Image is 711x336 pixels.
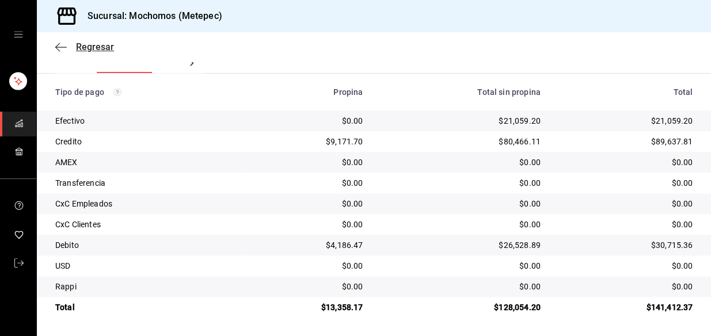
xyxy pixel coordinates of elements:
[55,177,232,189] div: Transferencia
[78,9,222,23] h3: Sucursal: Mochomos (Metepec)
[55,281,232,292] div: Rappi
[55,156,232,168] div: AMEX
[381,87,540,97] div: Total sin propina
[250,260,363,272] div: $0.00
[55,136,232,147] div: Credito
[559,260,693,272] div: $0.00
[559,198,693,209] div: $0.00
[381,281,540,292] div: $0.00
[381,198,540,209] div: $0.00
[250,156,363,168] div: $0.00
[55,115,232,127] div: Efectivo
[172,54,215,73] button: Ver pagos
[559,239,693,251] div: $30,715.36
[559,156,693,168] div: $0.00
[559,87,693,97] div: Total
[250,301,363,313] div: $13,358.17
[250,136,363,147] div: $9,171.70
[113,88,121,96] svg: Los pagos realizados con Pay y otras terminales son montos brutos.
[559,281,693,292] div: $0.00
[381,301,540,313] div: $128,054.20
[55,198,232,209] div: CxC Empleados
[250,281,363,292] div: $0.00
[381,177,540,189] div: $0.00
[381,136,540,147] div: $80,466.11
[559,136,693,147] div: $89,637.81
[559,115,693,127] div: $21,059.20
[250,239,363,251] div: $4,186.47
[55,41,114,52] button: Regresar
[97,54,180,73] div: navigation tabs
[55,239,232,251] div: Debito
[381,260,540,272] div: $0.00
[55,301,232,313] div: Total
[250,198,363,209] div: $0.00
[381,219,540,230] div: $0.00
[559,177,693,189] div: $0.00
[55,219,232,230] div: CxC Clientes
[14,30,23,39] button: open drawer
[250,219,363,230] div: $0.00
[250,177,363,189] div: $0.00
[76,41,114,52] span: Regresar
[381,156,540,168] div: $0.00
[559,301,693,313] div: $141,412.37
[559,219,693,230] div: $0.00
[381,239,540,251] div: $26,528.89
[97,54,153,73] button: Ver resumen
[250,115,363,127] div: $0.00
[55,260,232,272] div: USD
[250,87,363,97] div: Propina
[55,87,232,97] div: Tipo de pago
[381,115,540,127] div: $21,059.20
